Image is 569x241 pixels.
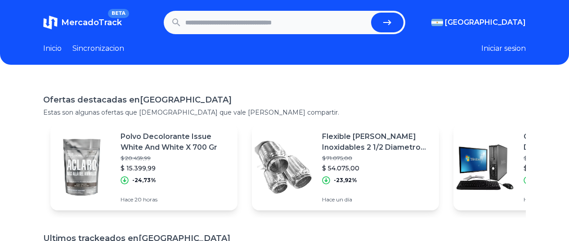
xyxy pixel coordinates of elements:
[132,177,156,184] p: -24,73%
[43,15,58,30] img: MercadoTrack
[121,196,230,203] p: Hace 20 horas
[43,108,526,117] p: Estas son algunas ofertas que [DEMOGRAPHIC_DATA] que vale [PERSON_NAME] compartir.
[322,164,432,173] p: $ 54.075,00
[121,131,230,153] p: Polvo Decolorante Issue White And White X 700 Gr
[108,9,129,18] span: BETA
[252,124,439,210] a: Featured imageFlexible [PERSON_NAME] Inoxidables 2 1/2 Diametro Interior$ 71.075,00$ 54.075,00-23...
[431,19,443,26] img: Argentina
[43,43,62,54] a: Inicio
[481,43,526,54] button: Iniciar sesion
[50,124,237,210] a: Featured imagePolvo Decolorante Issue White And White X 700 Gr$ 20.459,99$ 15.399,99-24,73%Hace 2...
[121,155,230,162] p: $ 20.459,99
[453,136,516,199] img: Featured image
[322,196,432,203] p: Hace un día
[445,17,526,28] span: [GEOGRAPHIC_DATA]
[252,136,315,199] img: Featured image
[334,177,357,184] p: -23,92%
[61,18,122,27] span: MercadoTrack
[431,17,526,28] button: [GEOGRAPHIC_DATA]
[43,15,122,30] a: MercadoTrackBETA
[322,131,432,153] p: Flexible [PERSON_NAME] Inoxidables 2 1/2 Diametro Interior
[43,94,526,106] h1: Ofertas destacadas en [GEOGRAPHIC_DATA]
[50,136,113,199] img: Featured image
[322,155,432,162] p: $ 71.075,00
[121,164,230,173] p: $ 15.399,99
[72,43,124,54] a: Sincronizacion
